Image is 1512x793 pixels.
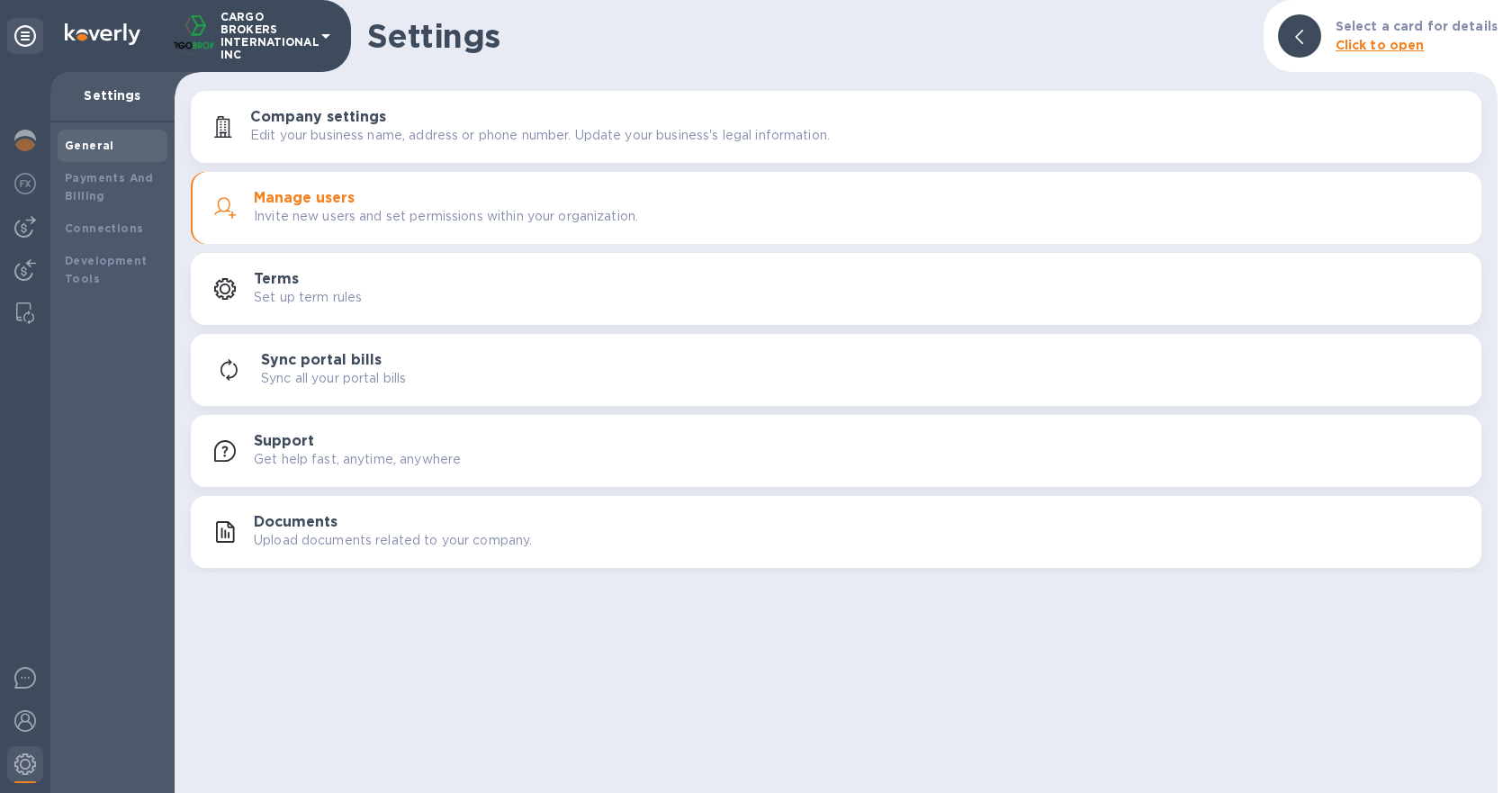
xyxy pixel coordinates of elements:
b: General [65,139,114,152]
p: Settings [65,86,160,104]
p: CARGO BROKERS INTERNATIONAL INC [220,11,310,61]
img: Logo [65,23,140,45]
button: Sync portal billsSync all your portal bills [191,334,1481,406]
b: Click to open [1336,38,1425,52]
p: Set up term rules [254,288,362,307]
button: Manage usersInvite new users and set permissions within your organization. [191,172,1481,244]
button: TermsSet up term rules [191,253,1481,325]
button: SupportGet help fast, anytime, anywhere [191,415,1481,487]
b: Payments And Billing [65,171,154,203]
button: DocumentsUpload documents related to your company. [191,496,1481,568]
h1: Settings [367,17,1249,55]
p: Edit your business name, address or phone number. Update your business's legal information. [250,126,830,145]
p: Invite new users and set permissions within your organization. [254,207,638,226]
h3: Company settings [250,109,386,126]
div: Unpin categories [7,18,43,54]
h3: Terms [254,271,299,288]
b: Connections [65,221,143,235]
p: Upload documents related to your company. [254,531,532,550]
b: Development Tools [65,254,147,285]
h3: Manage users [254,190,355,207]
img: Foreign exchange [14,173,36,194]
h3: Documents [254,514,337,531]
button: Company settingsEdit your business name, address or phone number. Update your business's legal in... [191,91,1481,163]
p: Sync all your portal bills [261,369,406,388]
h3: Support [254,433,314,450]
h3: Sync portal bills [261,352,382,369]
p: Get help fast, anytime, anywhere [254,450,461,469]
b: Select a card for details [1336,19,1498,33]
